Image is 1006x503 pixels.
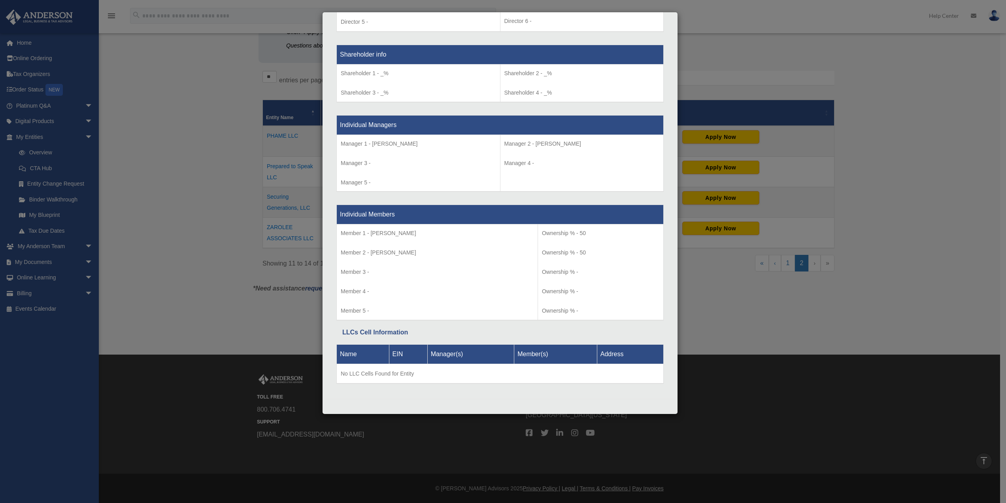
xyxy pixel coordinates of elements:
th: Shareholder info [337,45,664,65]
th: Address [597,344,663,364]
p: Manager 3 - [341,158,496,168]
p: Ownership % - 50 [542,248,659,258]
p: Ownership % - [542,306,659,316]
p: Manager 4 - [504,158,660,168]
p: Manager 2 - [PERSON_NAME] [504,139,660,149]
th: Individual Managers [337,115,664,135]
p: Ownership % - [542,287,659,296]
p: Member 1 - [PERSON_NAME] [341,228,534,238]
p: Shareholder 4 - _% [504,88,660,98]
th: Member(s) [514,344,597,364]
th: Individual Members [337,205,664,224]
p: Ownership % - 50 [542,228,659,238]
th: EIN [389,344,427,364]
p: Shareholder 1 - _% [341,68,496,78]
th: Name [337,344,389,364]
p: Member 3 - [341,267,534,277]
th: Manager(s) [427,344,514,364]
p: Manager 1 - [PERSON_NAME] [341,139,496,149]
p: Member 4 - [341,287,534,296]
p: Shareholder 2 - _% [504,68,660,78]
div: LLCs Cell Information [342,327,658,338]
td: No LLC Cells Found for Entity [337,364,664,383]
p: Ownership % - [542,267,659,277]
p: Director 6 - [504,16,660,26]
p: Member 2 - [PERSON_NAME] [341,248,534,258]
p: Shareholder 3 - _% [341,88,496,98]
p: Manager 5 - [341,178,496,188]
p: Member 5 - [341,306,534,316]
